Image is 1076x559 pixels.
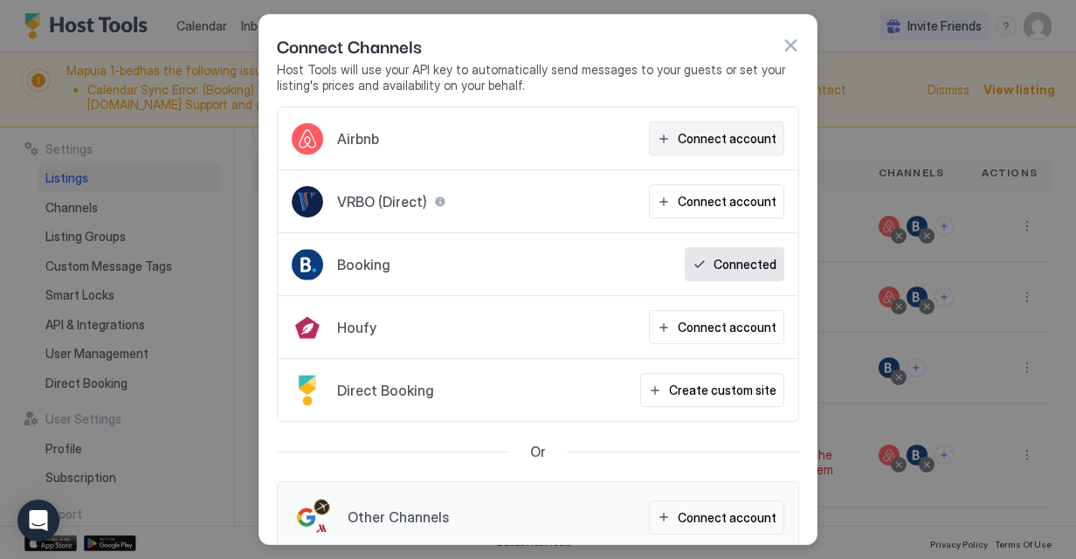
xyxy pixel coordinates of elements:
[649,310,784,344] button: Connect account
[649,184,784,218] button: Connect account
[17,500,59,542] div: Open Intercom Messenger
[337,256,390,273] span: Booking
[337,319,376,336] span: Houfy
[337,382,434,399] span: Direct Booking
[348,508,449,526] span: Other Channels
[678,129,776,148] div: Connect account
[678,192,776,210] div: Connect account
[714,255,776,273] div: Connected
[640,373,784,407] button: Create custom site
[337,130,379,148] span: Airbnb
[530,443,546,460] span: Or
[669,381,776,399] div: Create custom site
[685,247,784,281] button: Connected
[678,508,776,527] div: Connect account
[337,193,427,210] span: VRBO (Direct)
[649,121,784,155] button: Connect account
[649,500,784,535] button: Connect account
[277,32,422,59] span: Connect Channels
[678,318,776,336] div: Connect account
[277,62,799,93] span: Host Tools will use your API key to automatically send messages to your guests or set your listin...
